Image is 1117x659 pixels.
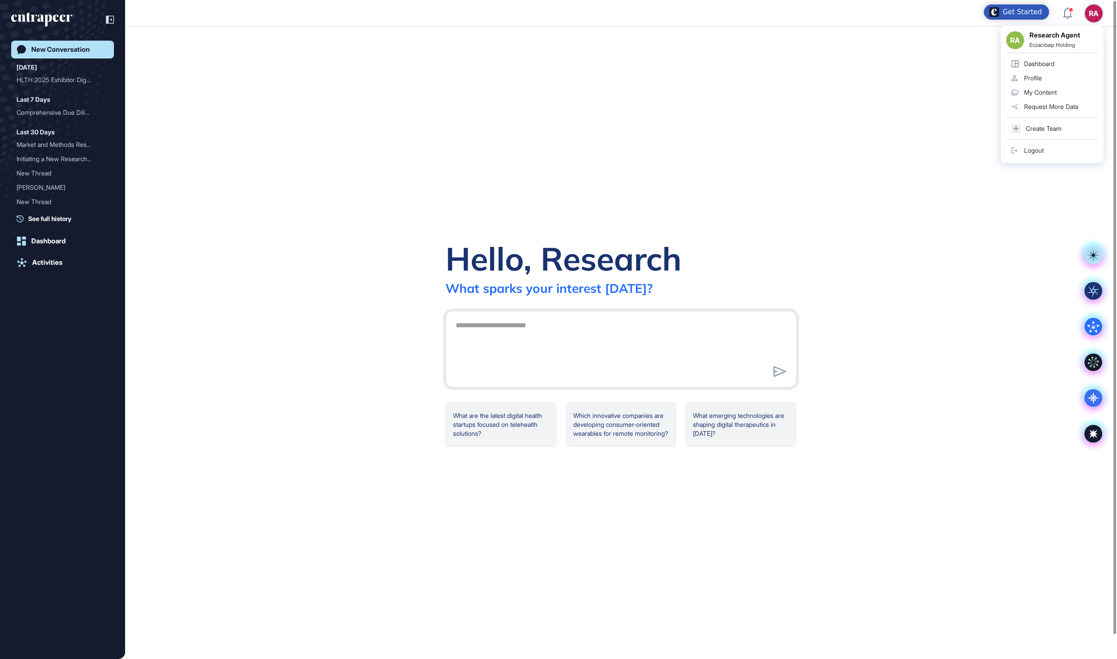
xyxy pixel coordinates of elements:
[17,166,101,180] div: New Thread
[11,13,72,27] div: entrapeer-logo
[31,237,66,245] div: Dashboard
[17,152,101,166] div: Initiating a New Research...
[32,259,63,267] div: Activities
[989,7,999,17] img: launcher-image-alternative-text
[17,73,101,87] div: HLTH 2025 Exhibitor Diges...
[11,232,114,250] a: Dashboard
[17,62,37,73] div: [DATE]
[445,238,681,279] div: Hello, Research
[17,195,109,209] div: New Thread
[28,214,71,223] span: See full history
[984,4,1049,20] div: Open Get Started checklist
[17,138,109,152] div: Market and Methods Research for AI Model Predicting Airline Ticket Prices
[31,46,90,54] div: New Conversation
[11,41,114,58] a: New Conversation
[17,180,109,195] div: Reese
[17,127,55,138] div: Last 30 Days
[17,105,109,120] div: Comprehensive Due Diligence and Competitor Intelligence Report for RARESUM in AI-Powered HealthTech
[17,138,101,152] div: Market and Methods Resear...
[17,73,109,87] div: HLTH 2025 Exhibitor Digest Report for Eczacıbaşı: Analysis of Use Cases, Innovation Trends, and S...
[17,105,101,120] div: Comprehensive Due Diligen...
[445,402,557,447] div: What are the latest digital health startups focused on telehealth solutions?
[17,195,101,209] div: New Thread
[17,166,109,180] div: New Thread
[17,214,114,223] a: See full history
[566,402,677,447] div: Which innovative companies are developing consumer-oriented wearables for remote monitoring?
[17,152,109,166] div: Initiating a New Research Request
[17,94,50,105] div: Last 7 Days
[1003,8,1042,17] div: Get Started
[17,180,101,195] div: [PERSON_NAME]
[685,402,797,447] div: What emerging technologies are shaping digital therapeutics in [DATE]?
[11,254,114,271] a: Activities
[1085,4,1103,22] button: RA
[445,280,653,296] div: What sparks your interest [DATE]?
